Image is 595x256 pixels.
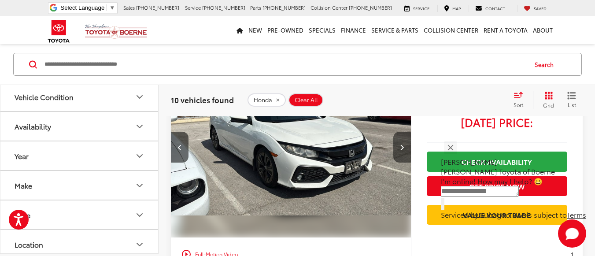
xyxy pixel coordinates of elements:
input: Search by Make, Model, or Keyword [44,54,526,75]
span: [PHONE_NUMBER] [136,4,179,11]
img: Toyota [42,17,75,46]
a: Value Your Trade [427,205,567,225]
a: Service & Parts: Opens in a new tab [369,16,421,44]
a: Collision Center [421,16,481,44]
svg: Start Chat [558,219,586,248]
a: Map [437,5,467,12]
span: Saved [534,5,547,11]
button: Search [526,53,566,75]
span: 10 vehicles found [171,94,234,105]
div: Year [15,152,29,160]
button: Grid View [533,91,561,109]
button: Get Price Now [427,176,567,196]
button: Select sort value [509,91,533,109]
button: List View [561,91,583,109]
div: Year [134,150,145,161]
span: Sort [514,101,523,108]
button: PricePrice [0,200,159,229]
a: Rent a Toyota [481,16,530,44]
a: Specials [306,16,338,44]
div: Location [15,240,43,249]
button: Vehicle ConditionVehicle Condition [0,82,159,111]
div: Location [134,239,145,249]
button: remove Honda [248,93,286,107]
span: [PHONE_NUMBER] [202,4,245,11]
a: Finance [338,16,369,44]
div: Availability [134,121,145,131]
button: MakeMake [0,171,159,200]
button: Toggle Chat Window [558,219,586,248]
span: Collision Center [310,4,347,11]
a: Select Language​ [60,4,115,11]
button: Next image [393,132,411,163]
a: Home [234,16,246,44]
a: New [246,16,265,44]
a: My Saved Vehicles [517,5,553,12]
a: Pre-Owned [265,16,306,44]
div: Availability [15,122,51,130]
div: Vehicle Condition [15,93,74,101]
span: [DATE] Price: [427,118,567,126]
span: Service [413,5,429,11]
span: [PHONE_NUMBER] [349,4,392,11]
span: List [567,101,576,108]
img: 2019 Honda Civic EX [170,57,412,238]
span: Sales [123,4,135,11]
span: Select Language [60,4,104,11]
div: 2019 Honda Civic EX 2 [170,57,412,237]
a: About [530,16,555,44]
button: Clear All [288,93,323,107]
span: Honda [254,96,272,104]
a: Service [398,5,436,12]
button: YearYear [0,141,159,170]
span: Map [452,5,461,11]
div: Vehicle Condition [134,91,145,102]
img: Vic Vaughan Toyota of Boerne [85,24,148,39]
span: ▼ [109,4,115,11]
span: Clear All [295,96,318,104]
a: Contact [469,5,512,12]
span: Contact [485,5,505,11]
button: Previous image [171,132,188,163]
a: 2019 Honda Civic EX2019 Honda Civic EX2019 Honda Civic EX2019 Honda Civic EX [170,57,412,237]
button: AvailabilityAvailability [0,112,159,141]
div: Make [134,180,145,190]
a: Check Availability [427,152,567,171]
span: Grid [543,101,554,109]
span: [PHONE_NUMBER] [262,4,306,11]
span: Parts [250,4,261,11]
div: Make [15,181,32,189]
span: Service [185,4,201,11]
div: Price [134,209,145,220]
